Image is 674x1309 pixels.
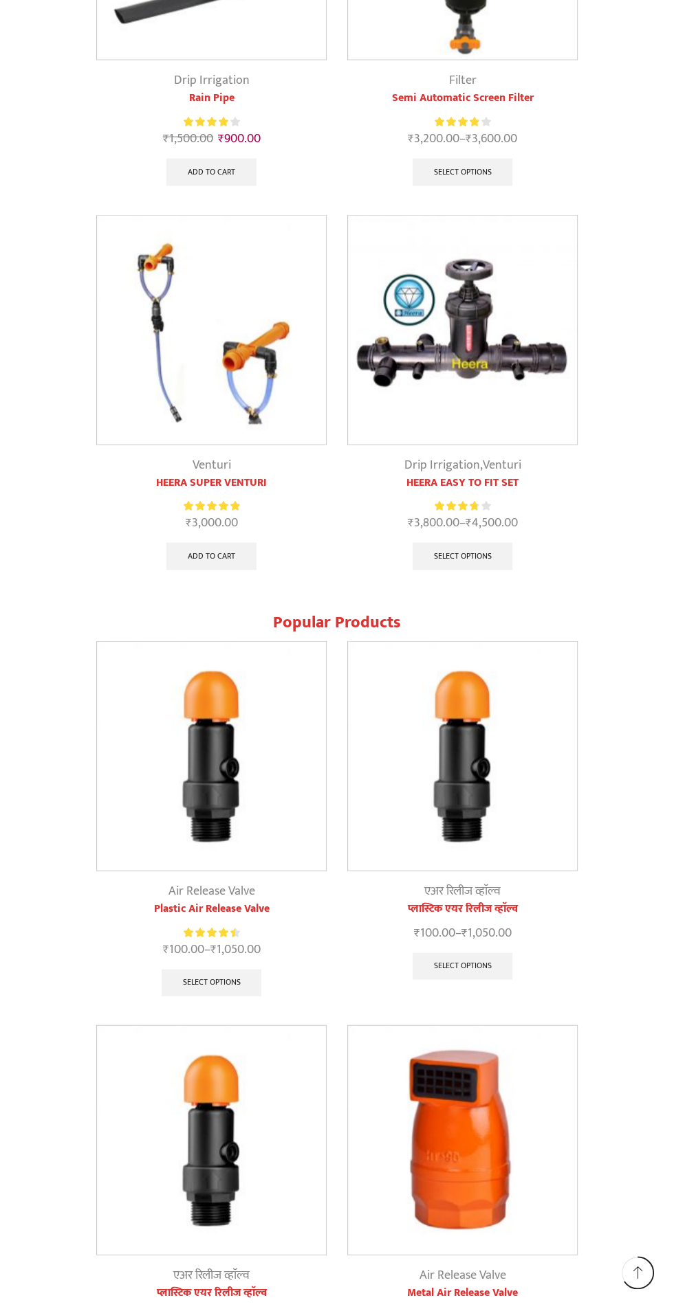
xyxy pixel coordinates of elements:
[193,455,231,476] a: Venturi
[435,499,490,513] div: Rated 3.83 out of 5
[466,513,518,533] bdi: 4,500.00
[96,901,327,917] a: Plastic Air Release Valve
[163,128,213,149] bdi: 1,500.00
[420,1265,506,1286] a: Air Release Valve
[218,128,261,149] bdi: 900.00
[413,543,513,570] a: Select options for “HEERA EASY TO FIT SET”
[347,901,578,917] a: प्लास्टिक एयर रिलीज व्हाॅल्व
[347,924,578,943] span: –
[347,90,578,107] a: Semi Automatic Screen Filter
[166,543,257,570] a: Add to cart: “HEERA SUPER VENTURI”
[404,455,480,476] a: Drip Irrigation
[461,923,468,943] span: ₹
[348,216,577,445] img: Heera Easy To Fit Set
[449,70,477,91] a: Filter
[466,128,517,149] bdi: 3,600.00
[184,115,239,129] div: Rated 4.13 out of 5
[163,939,169,960] span: ₹
[186,513,238,533] bdi: 3,000.00
[168,881,255,902] a: Air Release Valve
[218,128,224,149] span: ₹
[414,923,455,943] bdi: 100.00
[174,70,250,91] a: Drip Irrigation
[184,499,239,513] div: Rated 5.00 out of 5
[408,513,414,533] span: ₹
[184,926,239,940] div: Rated 4.57 out of 5
[435,115,479,129] span: Rated out of 5
[348,642,577,871] img: प्लास्टिक एयर रिलीज व्हाॅल्व
[184,499,239,513] span: Rated out of 5
[347,1285,578,1301] a: Metal Air Release Valve
[347,514,578,533] span: –
[408,128,459,149] bdi: 3,200.00
[186,513,192,533] span: ₹
[466,128,472,149] span: ₹
[97,216,326,445] img: Heera Super Venturi
[347,475,578,491] a: HEERA EASY TO FIT SET
[97,642,326,871] img: Plastic Air Release Valve
[435,499,477,513] span: Rated out of 5
[96,90,327,107] a: Rain Pipe
[413,953,513,981] a: Select options for “प्लास्टिक एयर रिलीज व्हाॅल्व”
[435,115,490,129] div: Rated 3.92 out of 5
[210,939,217,960] span: ₹
[414,923,420,943] span: ₹
[461,923,512,943] bdi: 1,050.00
[184,926,235,940] span: Rated out of 5
[96,941,327,959] span: –
[424,881,501,902] a: एअर रिलीज व्हाॅल्व
[348,1026,577,1255] img: Metal Air Release Valve
[163,128,169,149] span: ₹
[96,475,327,491] a: HEERA SUPER VENTURI
[408,513,459,533] bdi: 3,800.00
[413,159,513,186] a: Select options for “Semi Automatic Screen Filter”
[210,939,261,960] bdi: 1,050.00
[483,455,521,476] a: Venturi
[347,456,578,475] div: ,
[184,115,230,129] span: Rated out of 5
[173,1265,250,1286] a: एअर रिलीज व्हाॅल्व
[97,1026,326,1255] img: प्लास्टिक एयर रिलीज व्हाॅल्व
[273,609,401,636] span: Popular Products
[347,130,578,148] span: –
[408,128,414,149] span: ₹
[466,513,472,533] span: ₹
[96,1285,327,1301] a: प्लास्टिक एयर रिलीज व्हाॅल्व
[162,970,262,997] a: Select options for “Plastic Air Release Valve”
[166,159,257,186] a: Add to cart: “Rain Pipe”
[163,939,204,960] bdi: 100.00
